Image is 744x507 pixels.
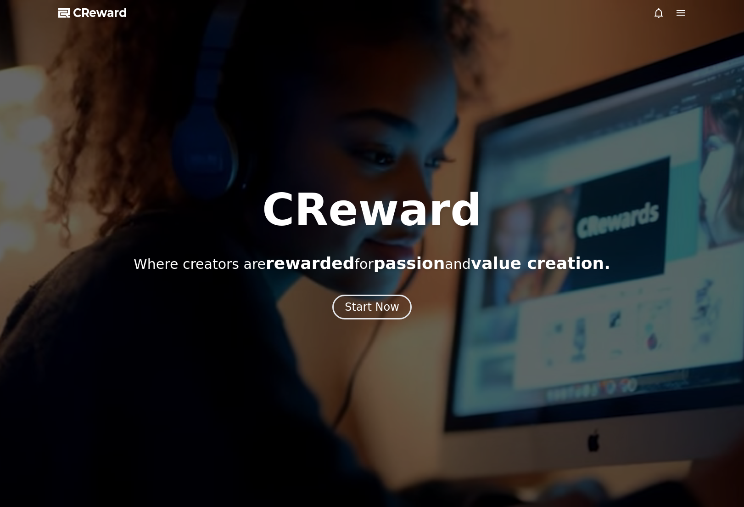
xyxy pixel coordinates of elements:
a: Start Now [332,304,412,313]
div: Start Now [345,300,399,314]
span: value creation. [471,254,610,273]
a: CReward [58,6,127,20]
span: rewarded [266,254,354,273]
span: CReward [73,6,127,20]
button: Start Now [332,295,412,319]
p: Where creators are for and [134,254,610,273]
h1: CReward [262,188,482,232]
span: passion [374,254,445,273]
